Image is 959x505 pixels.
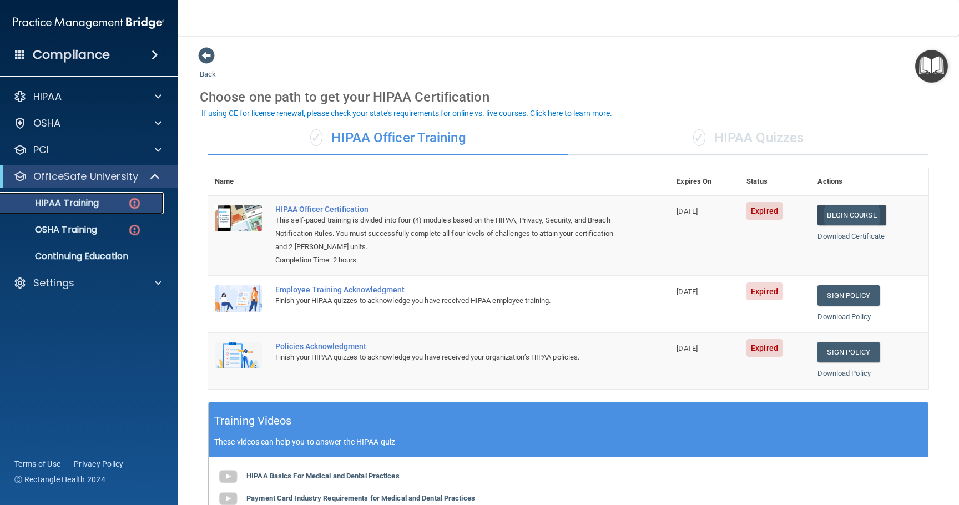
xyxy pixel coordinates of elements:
[670,168,740,195] th: Expires On
[7,251,159,262] p: Continuing Education
[33,47,110,63] h4: Compliance
[13,117,161,130] a: OSHA
[817,205,885,225] a: Begin Course
[208,168,269,195] th: Name
[275,285,614,294] div: Employee Training Acknowledgment
[200,57,216,78] a: Back
[214,437,922,446] p: These videos can help you to answer the HIPAA quiz
[33,143,49,156] p: PCI
[677,207,698,215] span: [DATE]
[13,170,161,183] a: OfficeSafe University
[74,458,124,469] a: Privacy Policy
[568,122,928,155] div: HIPAA Quizzes
[817,232,885,240] a: Download Certificate
[14,458,60,469] a: Terms of Use
[275,214,614,254] div: This self-paced training is divided into four (4) modules based on the HIPAA, Privacy, Security, ...
[200,108,614,119] button: If using CE for license renewal, please check your state's requirements for online vs. live cours...
[310,129,322,146] span: ✓
[13,143,161,156] a: PCI
[7,224,97,235] p: OSHA Training
[33,170,138,183] p: OfficeSafe University
[275,351,614,364] div: Finish your HIPAA quizzes to acknowledge you have received your organization’s HIPAA policies.
[7,198,99,209] p: HIPAA Training
[767,426,946,471] iframe: Drift Widget Chat Controller
[201,109,612,117] div: If using CE for license renewal, please check your state's requirements for online vs. live cours...
[214,411,292,431] h5: Training Videos
[275,254,614,267] div: Completion Time: 2 hours
[746,202,783,220] span: Expired
[200,81,937,113] div: Choose one path to get your HIPAA Certification
[13,276,161,290] a: Settings
[817,312,871,321] a: Download Policy
[14,474,105,485] span: Ⓒ Rectangle Health 2024
[33,90,62,103] p: HIPAA
[33,276,74,290] p: Settings
[246,472,400,480] b: HIPAA Basics For Medical and Dental Practices
[208,122,568,155] div: HIPAA Officer Training
[677,344,698,352] span: [DATE]
[811,168,928,195] th: Actions
[746,339,783,357] span: Expired
[275,294,614,307] div: Finish your HIPAA quizzes to acknowledge you have received HIPAA employee training.
[275,205,614,214] a: HIPAA Officer Certification
[128,223,142,237] img: danger-circle.6113f641.png
[13,12,164,34] img: PMB logo
[693,129,705,146] span: ✓
[217,466,239,488] img: gray_youtube_icon.38fcd6cc.png
[746,282,783,300] span: Expired
[817,369,871,377] a: Download Policy
[33,117,61,130] p: OSHA
[677,287,698,296] span: [DATE]
[13,90,161,103] a: HIPAA
[817,285,879,306] a: Sign Policy
[128,196,142,210] img: danger-circle.6113f641.png
[740,168,811,195] th: Status
[817,342,879,362] a: Sign Policy
[275,342,614,351] div: Policies Acknowledgment
[915,50,948,83] button: Open Resource Center
[246,494,475,502] b: Payment Card Industry Requirements for Medical and Dental Practices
